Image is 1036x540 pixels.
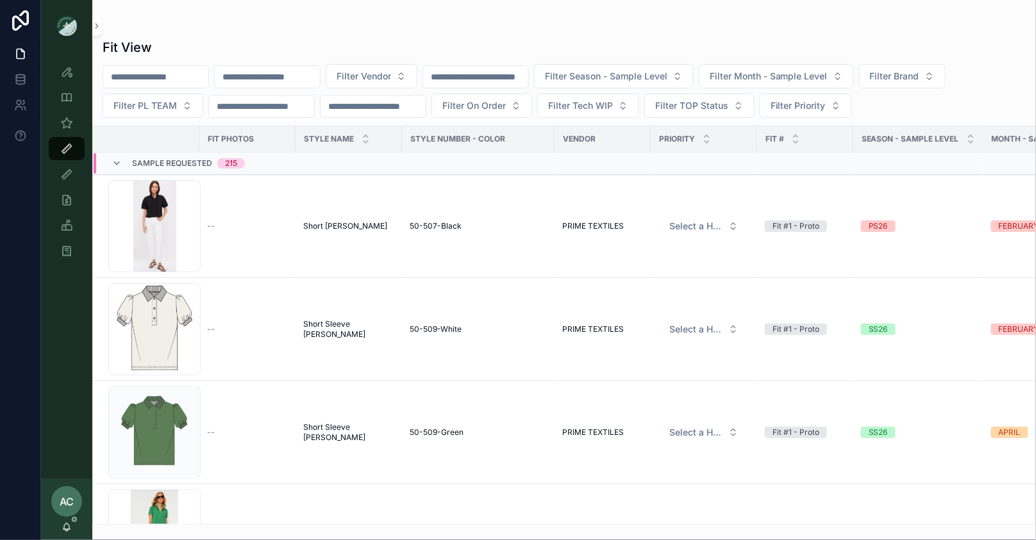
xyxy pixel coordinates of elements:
img: App logo [56,15,77,36]
span: Filter Vendor [337,70,391,83]
a: Short Sleeve [PERSON_NAME] [303,422,394,443]
a: -- [207,427,288,438]
span: Select a HP FIT LEVEL [669,426,723,439]
span: Short [PERSON_NAME] [303,221,387,231]
a: -- [207,221,288,231]
span: Sample Requested [132,158,212,168]
div: Fit #1 - Proto [773,427,819,438]
span: Filter On Order [442,99,506,112]
span: 50-507-Black [410,221,462,231]
a: PRIME TEXTILES [562,324,643,334]
span: -- [207,324,215,334]
span: Vendor [563,134,596,144]
span: -- [207,221,215,231]
div: PS26 [869,220,888,232]
button: Select Button [659,215,749,238]
a: PS26 [861,220,976,232]
span: AC [60,494,74,509]
div: APRIL [999,427,1021,438]
span: Filter Month - Sample Level [710,70,828,83]
span: Select a HP FIT LEVEL [669,220,723,233]
a: Fit #1 - Proto [765,220,846,232]
span: PRIME TEXTILES [562,324,624,334]
a: Select Button [658,420,749,445]
a: PRIME TEXTILES [562,221,643,231]
span: -- [207,427,215,438]
a: PRIME TEXTILES [562,427,643,438]
div: scrollable content [41,51,92,279]
button: Select Button [534,64,694,88]
button: Select Button [431,94,532,118]
div: SS26 [869,427,888,438]
span: Select a HP FIT LEVEL [669,323,723,336]
span: Filter Season - Sample Level [545,70,667,83]
div: 215 [225,158,237,168]
span: Filter Priority [771,99,826,112]
span: PRIME TEXTILES [562,221,624,231]
button: Select Button [699,64,854,88]
button: Select Button [859,64,946,88]
button: Select Button [326,64,417,88]
button: Select Button [659,421,749,444]
a: SS26 [861,323,976,335]
span: PRIME TEXTILES [562,427,624,438]
a: Short Sleeve [PERSON_NAME] [303,319,394,340]
a: 50-509-Green [410,427,547,438]
button: Select Button [659,318,749,341]
span: Filter Brand [870,70,919,83]
a: SS26 [861,427,976,438]
span: 50-509-Green [410,427,464,438]
button: Select Button [760,94,852,118]
a: Select Button [658,317,749,341]
span: Filter PL TEAM [113,99,177,112]
div: Fit #1 - Proto [773,323,819,335]
button: Select Button [103,94,203,118]
span: Style Number - Color [410,134,505,144]
span: PRIORITY [659,134,695,144]
a: -- [207,324,288,334]
span: Fit Photos [208,134,254,144]
button: Select Button [537,94,639,118]
span: 50-509-White [410,324,462,334]
a: Fit #1 - Proto [765,323,846,335]
span: Fit # [765,134,784,144]
span: Filter TOP Status [655,99,728,112]
a: Select Button [658,214,749,238]
span: STYLE NAME [304,134,354,144]
span: Filter Tech WIP [548,99,613,112]
div: SS26 [869,323,888,335]
span: Season - Sample Level [862,134,959,144]
a: Fit #1 - Proto [765,427,846,438]
a: 50-509-White [410,324,547,334]
div: Fit #1 - Proto [773,220,819,232]
h1: Fit View [103,38,152,56]
a: 50-507-Black [410,221,547,231]
button: Select Button [644,94,755,118]
a: Short [PERSON_NAME] [303,221,394,231]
